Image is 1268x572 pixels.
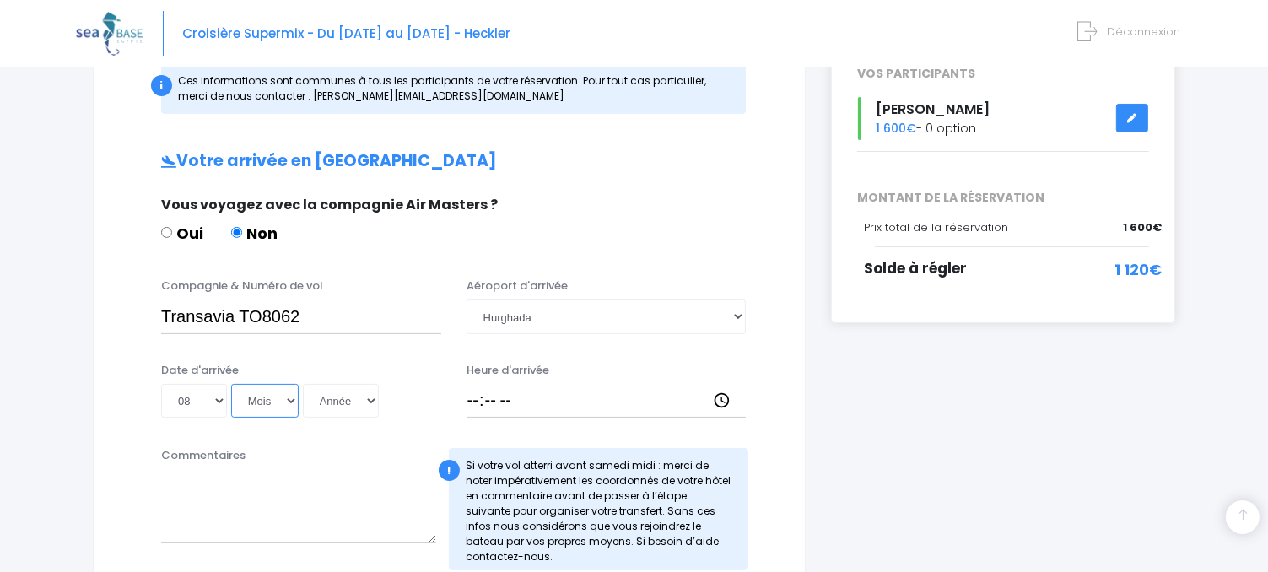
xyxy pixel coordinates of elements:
[864,258,967,278] span: Solde à régler
[864,219,1008,235] span: Prix total de la réservation
[1107,24,1180,40] span: Déconnexion
[439,460,460,481] div: !
[151,75,172,96] div: i
[1123,219,1162,236] span: 1 600€
[161,195,498,214] span: Vous voyagez avec la compagnie Air Masters ?
[844,189,1162,207] span: MONTANT DE LA RÉSERVATION
[449,448,749,570] div: Si votre vol atterri avant samedi midi : merci de noter impérativement les coordonnés de votre hô...
[161,362,239,379] label: Date d'arrivée
[127,152,771,171] h2: Votre arrivée en [GEOGRAPHIC_DATA]
[467,278,568,294] label: Aéroport d'arrivée
[161,222,203,245] label: Oui
[876,120,916,137] span: 1 600€
[182,24,510,42] span: Croisière Supermix - Du [DATE] au [DATE] - Heckler
[1114,258,1162,281] span: 1 120€
[467,362,549,379] label: Heure d'arrivée
[231,227,242,238] input: Non
[844,65,1162,83] div: VOS PARTICIPANTS
[161,447,246,464] label: Commentaires
[231,222,278,245] label: Non
[161,227,172,238] input: Oui
[844,97,1162,140] div: - 0 option
[161,63,746,114] div: Ces informations sont communes à tous les participants de votre réservation. Pour tout cas partic...
[161,278,323,294] label: Compagnie & Numéro de vol
[876,100,990,119] span: [PERSON_NAME]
